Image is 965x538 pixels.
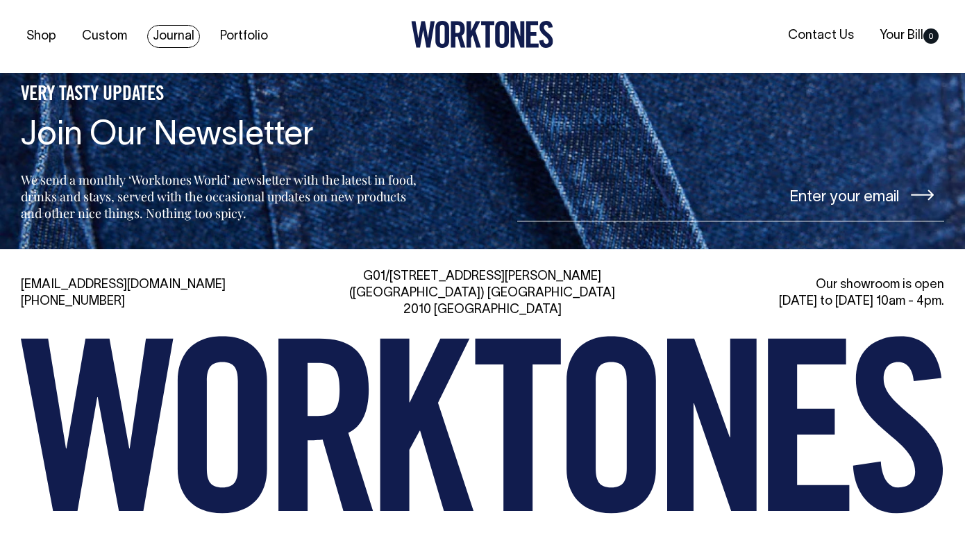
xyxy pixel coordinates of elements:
[517,169,944,221] input: Enter your email
[335,269,629,319] div: G01/[STREET_ADDRESS][PERSON_NAME] ([GEOGRAPHIC_DATA]) [GEOGRAPHIC_DATA] 2010 [GEOGRAPHIC_DATA]
[215,25,274,48] a: Portfolio
[147,25,200,48] a: Journal
[21,25,62,48] a: Shop
[782,24,859,47] a: Contact Us
[21,296,125,308] a: [PHONE_NUMBER]
[651,277,944,310] div: Our showroom is open [DATE] to [DATE] 10am - 4pm.
[21,83,421,107] h5: VERY TASTY UPDATES
[76,25,133,48] a: Custom
[21,171,421,221] p: We send a monthly ‘Worktones World’ newsletter with the latest in food, drinks and stays, served ...
[923,28,939,44] span: 0
[21,279,226,291] a: [EMAIL_ADDRESS][DOMAIN_NAME]
[21,118,421,155] h4: Join Our Newsletter
[874,24,944,47] a: Your Bill0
